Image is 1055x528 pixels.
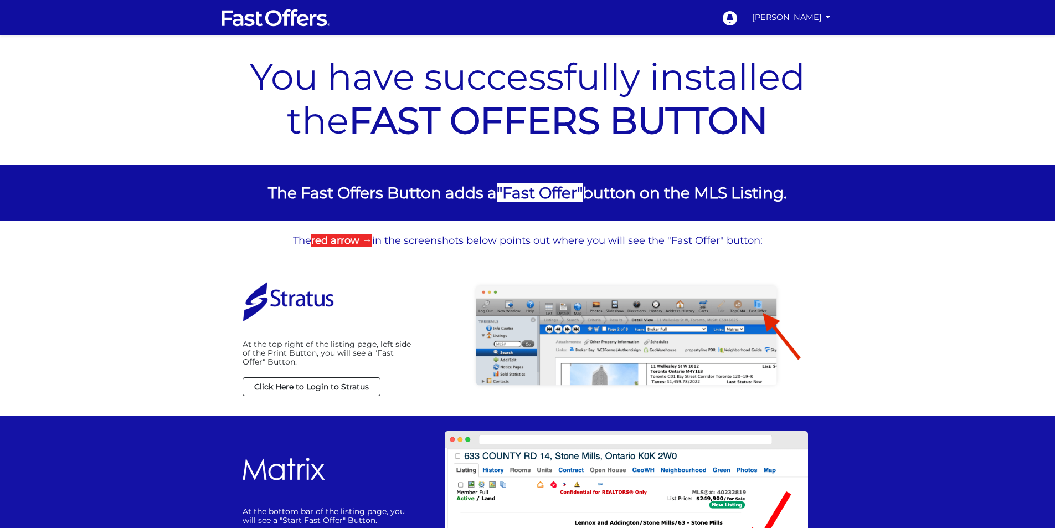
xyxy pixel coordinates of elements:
[784,183,787,202] span: .
[349,98,768,143] a: FAST OFFERS BUTTON
[502,183,577,202] strong: Fast Offer
[243,447,325,496] img: Matrix Login
[234,181,821,204] p: The Fast Offers Button adds a
[441,282,812,389] img: Stratus Fast Offer Button
[243,507,412,525] p: At the bottom bar of the listing page, you will see a "Start Fast Offer" Button.
[243,377,380,396] a: Click Here to Login to Stratus
[748,7,835,28] a: [PERSON_NAME]
[243,275,334,329] img: Stratus Login
[243,340,412,366] p: At the top right of the listing page, left side of the Print Button, you will see a "Fast Offer" ...
[234,55,821,142] p: You have successfully installed the
[583,183,784,202] span: button on the MLS Listing
[231,235,824,247] p: The in the screenshots below points out where you will see the "Fast Offer" button:
[311,234,372,247] strong: red arrow →
[254,382,369,392] strong: Click Here to Login to Stratus
[497,183,583,202] span: " "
